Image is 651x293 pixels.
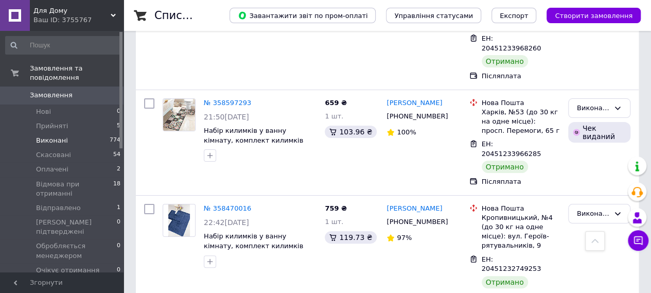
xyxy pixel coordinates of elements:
span: 22:42[DATE] [204,218,249,227]
div: Ваш ID: 3755767 [33,15,124,25]
span: Замовлення [30,91,73,100]
span: 759 ₴ [325,204,347,212]
span: 1 шт. [325,112,343,120]
div: Нова Пошта [482,204,560,213]
div: [PHONE_NUMBER] [384,110,450,123]
span: Прийняті [36,122,68,131]
span: Обробляється менеджером [36,242,117,260]
div: Виконано [577,209,609,219]
a: № 358597293 [204,99,251,107]
button: Управління статусами [386,8,481,23]
div: Отримано [482,55,528,67]
span: [PERSON_NAME] підтверджені [36,218,117,236]
span: Експорт [500,12,529,20]
a: Набір килимків у ванну кімнату, комплект килимків для ванної та туалету MAC Carpet Taba 321-2 Кор... [204,127,316,182]
span: 1 шт. [325,218,343,226]
div: Чек виданий [568,122,630,143]
span: Скасовані [36,150,71,160]
a: Фото товару [163,98,196,131]
span: 2 [117,165,120,174]
span: 1 [117,203,120,213]
span: 0 [117,218,120,236]
div: Післяплата [482,72,560,81]
h1: Список замовлень [154,9,259,22]
span: 774 [110,136,120,145]
span: 100% [397,128,416,136]
span: Створити замовлення [555,12,632,20]
div: 103.96 ₴ [325,126,376,138]
span: Оплачені [36,165,68,174]
div: Харків, №53 (до 30 кг на одне місце): просп. Перемоги, 65 г [482,108,560,136]
span: Виконані [36,136,68,145]
a: [PERSON_NAME] [386,98,442,108]
span: Відправлено [36,203,81,213]
a: Створити замовлення [536,11,641,19]
div: Отримано [482,161,528,173]
span: 659 ₴ [325,99,347,107]
span: 21:50[DATE] [204,113,249,121]
span: ЕН: 20451232749253 [482,255,541,273]
span: Управління статусами [394,12,473,20]
span: 54 [113,150,120,160]
div: [PHONE_NUMBER] [384,215,450,229]
div: Отримано [482,276,528,288]
div: 119.73 ₴ [325,231,376,244]
span: Завантажити звіт по пром-оплаті [238,11,367,20]
span: ЕН: 20451233968260 [482,35,541,52]
img: Фото товару [168,204,190,236]
span: ЕН: 20451233966285 [482,140,541,158]
a: [PERSON_NAME] [386,204,442,214]
span: Нові [36,107,51,116]
div: Нова Пошта [482,98,560,108]
div: Виконано [577,103,609,114]
span: 97% [397,234,412,242]
span: 18 [113,180,120,198]
a: № 358470016 [204,204,251,212]
a: Фото товару [163,204,196,237]
button: Чат з покупцем [628,230,648,251]
button: Створити замовлення [547,8,641,23]
span: 0 [117,107,120,116]
span: 5 [117,122,120,131]
span: Очікує отримання оплати [36,266,117,284]
input: Пошук [5,36,121,55]
img: Фото товару [163,99,195,131]
span: Відмова при отриманні [36,180,113,198]
span: 0 [117,266,120,284]
span: Для Дому [33,6,111,15]
div: Післяплата [482,177,560,186]
div: Кропивницький, №4 (до 30 кг на одне місце): вул. Героїв-рятувальників, 9 [482,213,560,251]
button: Експорт [491,8,537,23]
button: Завантажити звіт по пром-оплаті [230,8,376,23]
a: Набір килимків у ванну кімнату, комплект килимків для ванної та туалету Confetti Ethnic [DOMAIN_N... [204,232,311,278]
span: Замовлення та повідомлення [30,64,124,82]
span: 0 [117,242,120,260]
